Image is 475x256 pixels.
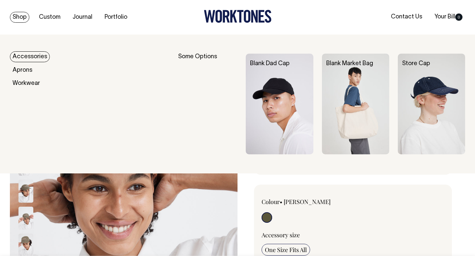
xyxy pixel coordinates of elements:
img: Store Cap [398,54,465,154]
a: Custom [36,12,63,23]
a: Portfolio [102,12,130,23]
div: Colour [262,198,335,206]
img: Blank Dad Cap [246,54,313,154]
img: Blank Market Bag [322,54,389,154]
a: Contact Us [388,12,425,22]
input: One Size Fits All [262,244,310,256]
span: One Size Fits All [265,246,307,254]
a: Store Cap [402,61,430,66]
label: [PERSON_NAME] [284,198,331,206]
a: Workwear [10,78,43,89]
img: moss [18,207,33,230]
a: Blank Dad Cap [250,61,290,66]
div: Accessory size [262,231,444,239]
a: Aprons [10,65,35,76]
a: Your Bill0 [432,12,465,22]
div: Some Options [178,54,237,154]
a: Shop [10,12,29,23]
img: moss [18,153,33,176]
a: Journal [70,12,95,23]
a: Accessories [10,51,50,62]
span: 0 [455,13,462,21]
a: Blank Market Bag [326,61,373,66]
img: Mortadella 2.0 Cap [18,180,33,203]
span: • [280,198,282,206]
